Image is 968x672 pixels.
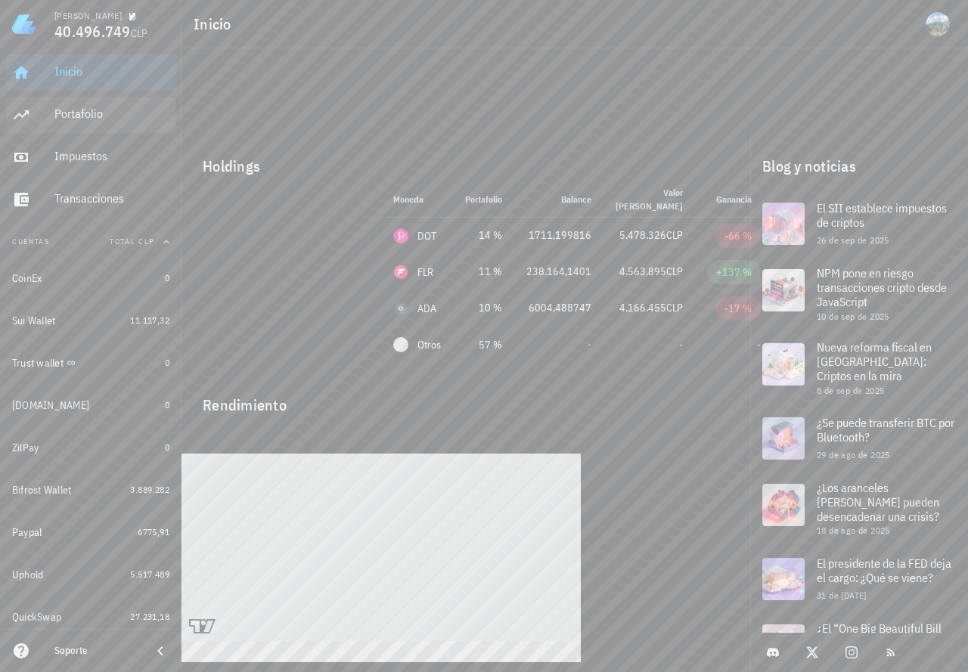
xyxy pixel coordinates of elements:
[12,611,61,624] div: QuickSwap
[393,265,408,280] div: FLR-icon
[6,472,175,508] a: Bifrost Wallet 3.889.282
[465,264,502,280] div: 11 %
[666,265,683,278] span: CLP
[54,645,139,657] div: Soporte
[6,260,175,296] a: CoinEx 0
[817,556,951,585] span: El presidente de la FED deja el cargo: ¿Qué se viene?
[54,191,169,206] div: Transacciones
[12,526,42,539] div: Paypal
[12,357,64,370] div: Trust wallet
[130,568,169,580] span: 5.517.489
[12,441,39,454] div: ZilPay
[817,525,890,536] span: 18 de ago de 2025
[54,10,122,22] div: [PERSON_NAME]
[6,224,175,260] button: CuentasTotal CLP
[750,472,968,546] a: ¿Los aranceles [PERSON_NAME] pueden desencadenar una crisis? 18 de ago de 2025
[526,264,591,280] div: 238.164,1401
[750,190,968,257] a: El SII establece impuestos de criptos 26 de sep de 2025
[12,568,44,581] div: Uphold
[393,228,408,243] div: DOT-icon
[138,526,169,537] span: 6775,91
[465,300,502,316] div: 10 %
[110,237,154,246] span: Total CLP
[6,139,175,175] a: Impuestos
[926,12,950,36] div: avatar
[716,265,752,280] div: +137 %
[130,314,169,326] span: 11.117,32
[189,619,216,633] a: Charting by TradingView
[817,339,932,383] span: Nueva reforma fiscal en [GEOGRAPHIC_DATA]: Criptos en la mira
[54,149,169,163] div: Impuestos
[817,480,939,524] span: ¿Los aranceles [PERSON_NAME] pueden desencadenar una crisis?
[165,399,169,410] span: 0
[417,265,434,280] div: FLR
[666,228,683,242] span: CLP
[619,301,666,314] span: 4.166.455
[393,301,408,316] div: ADA-icon
[12,484,72,497] div: Bifrost Wallet
[817,265,947,309] span: NPM pone en riesgo transacciones cripto desde JavaScript
[417,337,441,353] span: Otros
[131,26,148,40] span: CLP
[6,54,175,91] a: Inicio
[54,21,131,42] span: 40.496.749
[817,449,890,460] span: 29 de ago de 2025
[6,556,175,593] a: Uphold 5.517.489
[12,12,36,36] img: LedgiFi
[6,97,175,133] a: Portafolio
[750,331,968,405] a: Nueva reforma fiscal en [GEOGRAPHIC_DATA]: Criptos en la mira 8 de sep de 2025
[191,381,572,417] div: Rendimiento
[603,181,695,218] th: Valor [PERSON_NAME]
[417,301,437,316] div: ADA
[724,228,752,243] div: -66 %
[817,385,884,396] span: 8 de sep de 2025
[619,265,666,278] span: 4.563.895
[817,234,889,246] span: 26 de sep de 2025
[817,415,954,444] span: ¿Se puede transferir BTC por Bluetooth?
[12,314,56,327] div: Sui Wallet
[130,611,169,622] span: 27.231,18
[130,484,169,495] span: 3.889.282
[191,142,572,190] div: Holdings
[817,200,947,230] span: El SII establece impuestos de criptos
[381,181,453,218] th: Moneda
[465,337,502,353] div: 57 %
[6,514,175,550] a: Paypal 6775,91
[666,301,683,314] span: CLP
[465,228,502,243] div: 14 %
[165,272,169,283] span: 0
[514,181,603,218] th: Balance
[453,181,514,218] th: Portafolio
[6,345,175,381] a: Trust wallet 0
[12,272,42,285] div: CoinEx
[588,338,591,351] span: -
[54,107,169,121] div: Portafolio
[750,142,968,190] div: Blog y noticias
[619,228,666,242] span: 5.478.326
[6,387,175,423] a: [DOMAIN_NAME] 0
[750,257,968,331] a: NPM pone en riesgo transacciones cripto desde JavaScript 10 de sep de 2025
[12,399,89,412] div: [DOMAIN_NAME]
[6,181,175,218] a: Transacciones
[6,302,175,339] a: Sui Wallet 11.117,32
[417,228,437,243] div: DOT
[6,429,175,466] a: ZilPay 0
[750,546,968,612] a: El presidente de la FED deja el cargo: ¿Qué se viene? 31 de [DATE]
[165,441,169,453] span: 0
[750,405,968,472] a: ¿Se puede transferir BTC por Bluetooth? 29 de ago de 2025
[6,599,175,635] a: QuickSwap 27.231,18
[194,12,237,36] h1: Inicio
[679,338,683,351] span: -
[817,590,867,601] span: 31 de [DATE]
[165,357,169,368] span: 0
[526,300,591,316] div: 6004,488747
[817,311,889,322] span: 10 de sep de 2025
[716,194,761,205] span: Ganancia
[724,301,752,316] div: -17 %
[526,228,591,243] div: 1711,199816
[54,64,169,79] div: Inicio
